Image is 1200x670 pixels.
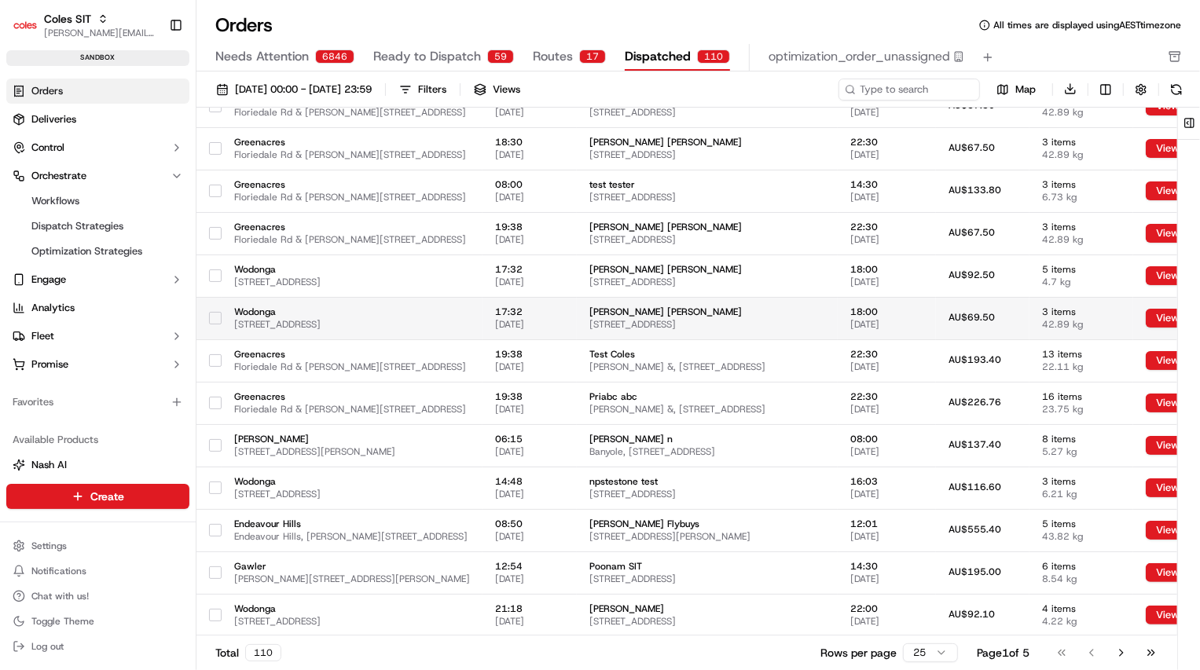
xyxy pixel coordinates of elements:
span: Greenacres [234,390,470,403]
span: [DATE] [850,488,923,500]
span: [DATE] [495,615,564,628]
span: [DATE] [495,488,564,500]
button: [PERSON_NAME][EMAIL_ADDRESS][DOMAIN_NAME] [44,27,156,39]
span: 3 items [1042,178,1121,191]
button: Views [467,79,527,101]
div: 110 [697,49,730,64]
span: Nash AI [31,458,67,472]
span: [DATE] [850,573,923,585]
p: Welcome 👋 [16,63,286,88]
span: Analytics [31,301,75,315]
img: Nash [16,16,47,47]
span: 22:30 [850,390,923,403]
span: [STREET_ADDRESS] [589,573,825,585]
span: [STREET_ADDRESS] [589,615,825,628]
span: 5 items [1042,518,1121,530]
span: AU$92.50 [949,269,995,281]
div: 59 [487,49,514,64]
span: [DATE] [850,445,923,458]
span: [STREET_ADDRESS] [589,318,825,331]
div: Available Products [6,427,189,452]
span: 3 items [1042,221,1121,233]
button: Toggle Theme [6,610,189,632]
span: 08:00 [495,178,564,191]
span: 22:30 [850,221,923,233]
span: Optimization Strategies [31,244,142,258]
span: AU$92.10 [949,608,995,621]
button: Settings [6,535,189,557]
span: 22:00 [850,602,923,615]
span: AU$116.60 [949,481,1001,493]
span: AU$67.50 [949,226,995,239]
span: Orders [31,84,63,98]
span: [DATE] [495,445,564,458]
span: [STREET_ADDRESS] [589,191,825,203]
button: Notifications [6,560,189,582]
span: 43.82 kg [1042,530,1121,543]
span: 42.89 kg [1042,148,1121,161]
span: Floriedale Rd & [PERSON_NAME][STREET_ADDRESS] [234,148,470,161]
span: [PERSON_NAME] [234,433,470,445]
span: Toggle Theme [31,615,94,628]
span: Create [90,489,124,504]
span: [DATE] [850,361,923,373]
a: Powered byPylon [111,265,190,278]
span: 5 items [1042,263,1121,276]
span: 6.73 kg [1042,191,1121,203]
span: Banyole, [STREET_ADDRESS] [589,445,825,458]
span: 21:18 [495,602,564,615]
button: Filters [392,79,453,101]
span: Greenacres [234,136,470,148]
span: Promise [31,357,68,372]
span: Log out [31,640,64,653]
span: 19:38 [495,348,564,361]
span: [PERSON_NAME] [589,602,825,615]
span: 3 items [1042,306,1121,318]
div: sandbox [6,50,189,66]
span: Poonam SIT [589,560,825,573]
div: 110 [245,644,281,661]
button: Start new chat [267,155,286,174]
span: Endeavour Hills [234,518,470,530]
span: [DATE] [495,276,564,288]
span: Dispatch Strategies [31,219,123,233]
span: [STREET_ADDRESS] [234,488,470,500]
span: [DATE] [495,530,564,543]
span: [STREET_ADDRESS][PERSON_NAME] [234,445,470,458]
span: 14:30 [850,178,923,191]
div: Filters [418,82,446,97]
span: 08:00 [850,433,923,445]
button: Map [986,80,1046,99]
a: 💻API Documentation [127,222,259,250]
span: Pylon [156,266,190,278]
a: Workflows [25,190,171,212]
span: Priabc abc [589,390,825,403]
span: 18:30 [495,136,564,148]
div: We're available if you need us! [53,166,199,178]
span: [STREET_ADDRESS] [234,318,470,331]
span: Deliveries [31,112,76,126]
span: API Documentation [149,228,252,243]
span: [DATE] [495,191,564,203]
button: Refresh [1165,79,1187,101]
span: AU$195.00 [949,566,1001,578]
button: Fleet [6,324,189,349]
span: [PERSON_NAME] [PERSON_NAME] [589,263,825,276]
button: Engage [6,267,189,292]
span: [PERSON_NAME] &, [STREET_ADDRESS] [589,361,825,373]
span: [PERSON_NAME] [PERSON_NAME] [589,306,825,318]
span: [DATE] [495,573,564,585]
span: [DATE] [495,233,564,246]
div: 💻 [133,229,145,242]
span: Notifications [31,565,86,577]
img: Coles SIT [13,13,38,38]
span: test tester [589,178,825,191]
span: 4 items [1042,602,1121,615]
span: [PERSON_NAME] [PERSON_NAME] [589,221,825,233]
span: [STREET_ADDRESS] [234,276,470,288]
span: [STREET_ADDRESS] [234,615,470,628]
span: AU$193.40 [949,353,1001,366]
span: Workflows [31,194,79,208]
span: Wodonga [234,263,470,276]
span: 4.22 kg [1042,615,1121,628]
